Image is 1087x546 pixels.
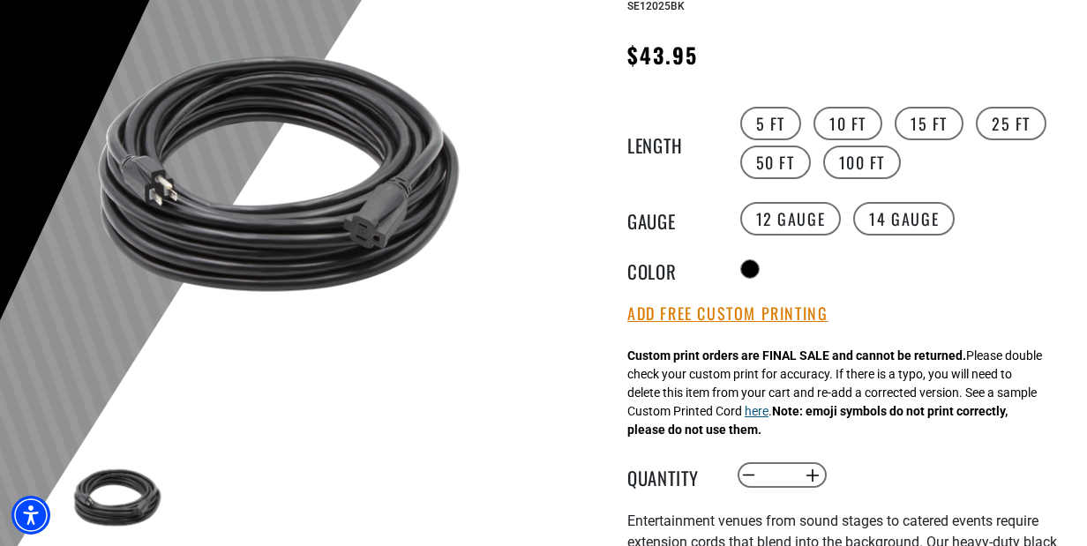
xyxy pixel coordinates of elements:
button: Add Free Custom Printing [627,304,828,324]
label: 50 FT [740,146,811,179]
strong: Custom print orders are FINAL SALE and cannot be returned. [627,348,966,363]
legend: Gauge [627,207,716,230]
label: 12 Gauge [740,202,842,236]
div: Please double check your custom print for accuracy. If there is a typo, you will need to delete t... [627,347,1042,439]
label: 15 FT [895,107,963,140]
label: Quantity [627,464,716,487]
legend: Length [627,131,716,154]
button: here [745,402,768,421]
legend: Color [627,258,716,280]
div: Accessibility Menu [11,496,50,535]
label: 100 FT [823,146,902,179]
strong: Note: emoji symbols do not print correctly, please do not use them. [627,404,1008,437]
span: $43.95 [627,39,698,71]
label: 5 FT [740,107,801,140]
label: 14 Gauge [853,202,955,236]
label: 25 FT [976,107,1046,140]
label: 10 FT [813,107,882,140]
